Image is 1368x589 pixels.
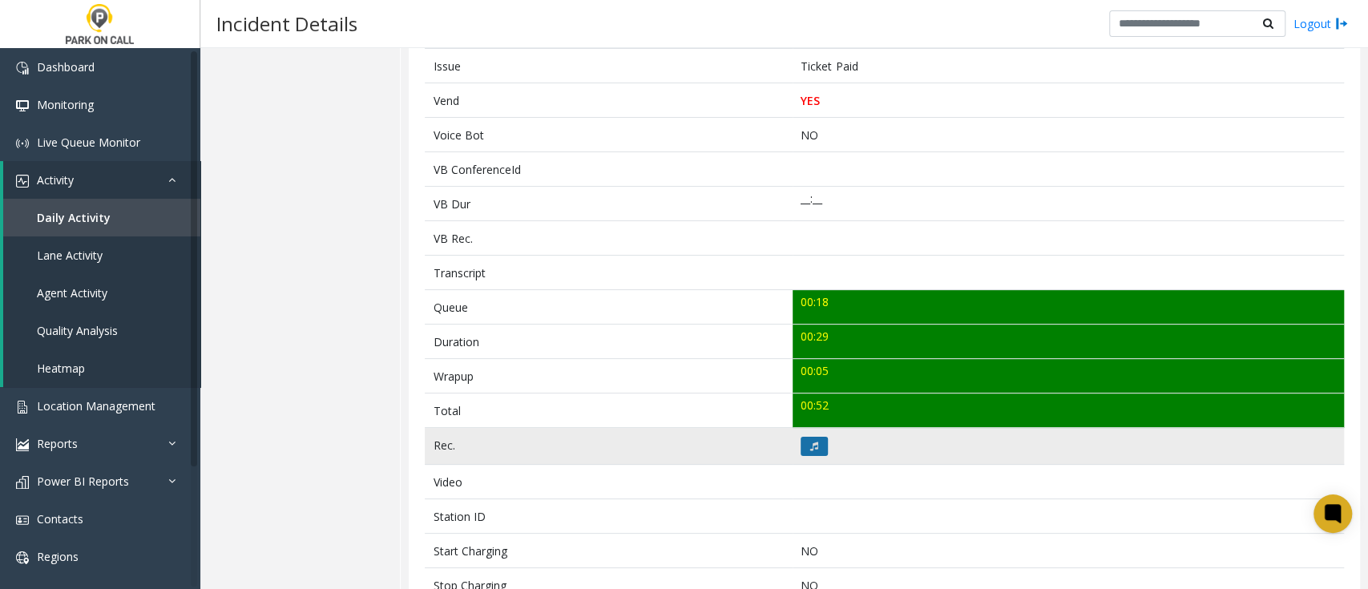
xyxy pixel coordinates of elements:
span: Daily Activity [37,210,111,225]
td: Start Charging [425,534,793,568]
td: VB ConferenceId [425,152,793,187]
span: Dashboard [37,59,95,75]
span: Monitoring [37,97,94,112]
td: Video [425,465,793,499]
td: 00:18 [793,290,1344,325]
img: 'icon' [16,401,29,414]
td: Issue [425,49,793,83]
td: VB Rec. [425,221,793,256]
img: 'icon' [16,137,29,150]
td: 00:29 [793,325,1344,359]
span: Power BI Reports [37,474,129,489]
p: NO [801,543,1335,559]
a: Logout [1293,15,1348,32]
td: Rec. [425,428,793,465]
span: Activity [37,172,74,188]
a: Daily Activity [3,199,200,236]
td: Voice Bot [425,118,793,152]
td: Duration [425,325,793,359]
img: 'icon' [16,476,29,489]
span: Regions [37,549,79,564]
a: Activity [3,161,200,199]
a: Quality Analysis [3,312,200,349]
a: Agent Activity [3,274,200,312]
span: Lane Activity [37,248,103,263]
td: Transcript [425,256,793,290]
td: Ticket Paid [793,49,1344,83]
img: 'icon' [16,438,29,451]
img: 'icon' [16,514,29,526]
td: Queue [425,290,793,325]
td: __:__ [793,187,1344,221]
td: 00:05 [793,359,1344,393]
img: logout [1335,15,1348,32]
span: Quality Analysis [37,323,118,338]
p: YES [801,92,1335,109]
td: Total [425,393,793,428]
td: VB Dur [425,187,793,221]
td: Vend [425,83,793,118]
p: NO [801,127,1335,143]
span: Reports [37,436,78,451]
h3: Incident Details [208,4,365,43]
img: 'icon' [16,62,29,75]
span: Contacts [37,511,83,526]
img: 'icon' [16,551,29,564]
span: Agent Activity [37,285,107,301]
span: Location Management [37,398,155,414]
a: Heatmap [3,349,200,387]
span: Heatmap [37,361,85,376]
a: Lane Activity [3,236,200,274]
td: Wrapup [425,359,793,393]
span: Live Queue Monitor [37,135,140,150]
td: 00:52 [793,393,1344,428]
img: 'icon' [16,99,29,112]
td: Station ID [425,499,793,534]
img: 'icon' [16,175,29,188]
